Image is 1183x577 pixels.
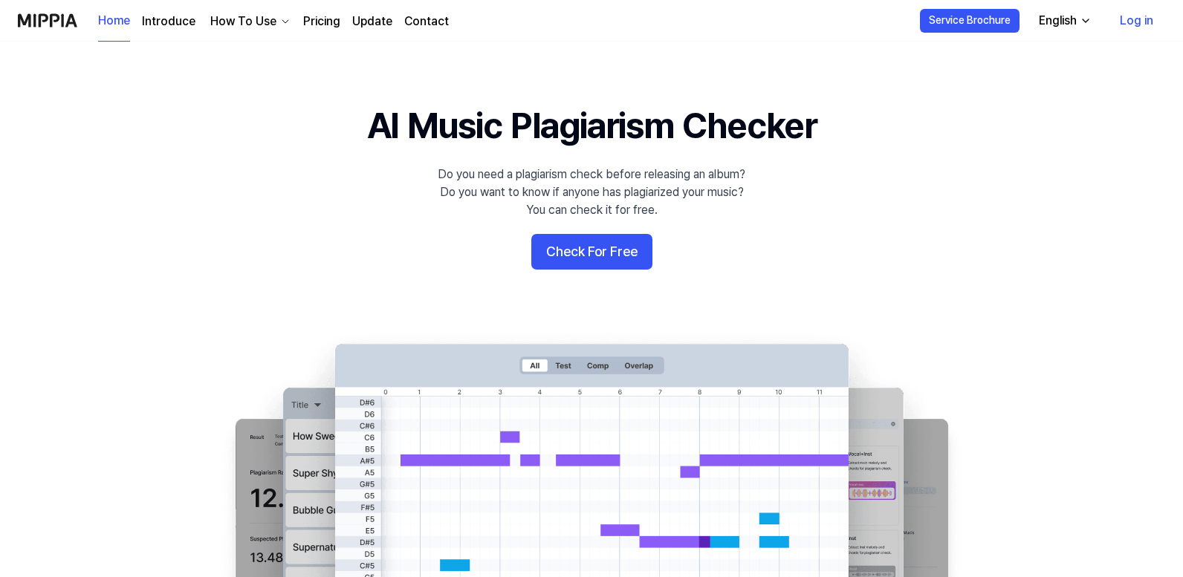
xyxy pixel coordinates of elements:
[207,13,291,30] button: How To Use
[920,9,1020,33] button: Service Brochure
[531,234,652,270] button: Check For Free
[98,1,130,42] a: Home
[352,13,392,30] a: Update
[1027,6,1101,36] button: English
[404,13,449,30] a: Contact
[367,101,817,151] h1: AI Music Plagiarism Checker
[303,13,340,30] a: Pricing
[207,13,279,30] div: How To Use
[142,13,195,30] a: Introduce
[438,166,745,219] div: Do you need a plagiarism check before releasing an album? Do you want to know if anyone has plagi...
[1036,12,1080,30] div: English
